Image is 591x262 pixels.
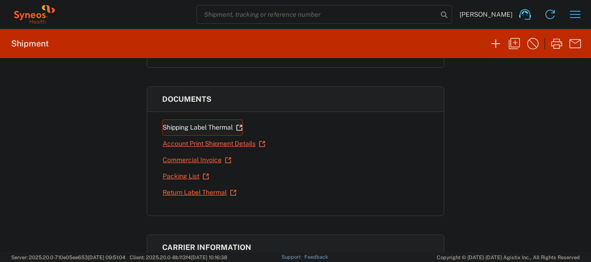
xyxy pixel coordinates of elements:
span: [DATE] 10:16:38 [191,255,227,260]
span: Server: 2025.20.0-710e05ee653 [11,255,125,260]
input: Shipment, tracking or reference number [197,6,438,23]
a: Feedback [304,254,328,260]
a: Return Label Thermal [162,184,237,201]
span: Documents [162,95,211,104]
a: Account Print Shipment Details [162,136,266,152]
span: Carrier information [162,243,251,252]
h2: Shipment [11,38,49,49]
a: Support [282,254,305,260]
a: Commercial Invoice [162,152,232,168]
a: Shipping Label Thermal [162,119,243,136]
span: [DATE] 09:51:04 [88,255,125,260]
a: Packing List [162,168,210,184]
span: Copyright © [DATE]-[DATE] Agistix Inc., All Rights Reserved [437,253,580,262]
span: Client: 2025.20.0-8b113f4 [130,255,227,260]
span: [PERSON_NAME] [460,10,512,19]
